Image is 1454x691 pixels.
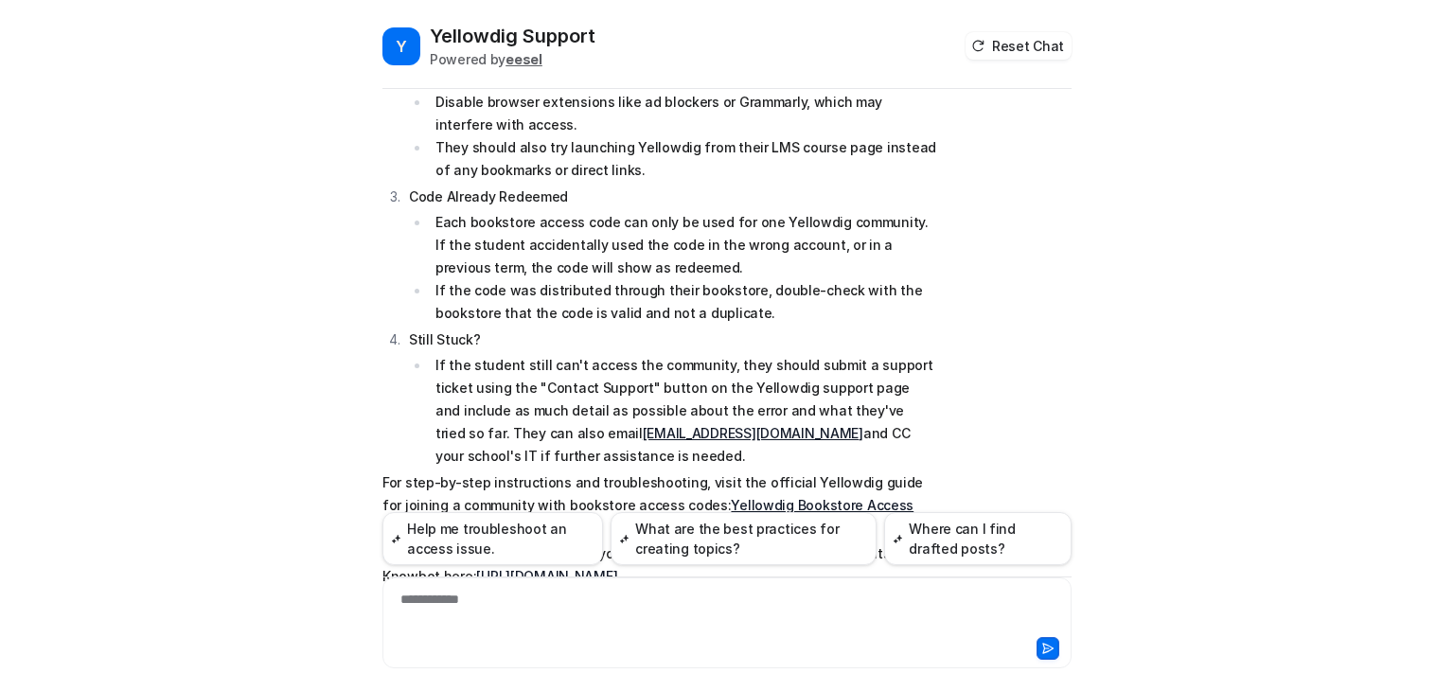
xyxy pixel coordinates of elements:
button: What are the best practices for creating topics? [611,512,877,565]
p: Code Already Redeemed [409,186,936,208]
li: Each bookstore access code can only be used for one Yellowdig community. If the student accidenta... [430,211,936,279]
div: Powered by [430,49,595,69]
button: Help me troubleshoot an access issue. [382,512,603,565]
button: Where can I find drafted posts? [884,512,1072,565]
a: [EMAIL_ADDRESS][DOMAIN_NAME] [643,425,863,441]
p: Still Stuck? [409,328,936,351]
p: For step-by-step instructions and troubleshooting, visit the official Yellowdig guide for joining... [382,471,936,540]
li: If the student still can't access the community, they should submit a support ticket using the "C... [430,354,936,468]
li: If the code was distributed through their bookstore, double-check with the bookstore that the cod... [430,279,936,325]
button: Reset Chat [966,32,1072,60]
li: Disable browser extensions like ad blockers or Grammarly, which may interfere with access. [430,91,936,136]
b: eesel [505,51,542,67]
h2: Yellowdig Support [430,23,595,49]
li: They should also try launching Yellowdig from their LMS course page instead of any bookmarks or d... [430,136,936,182]
span: Y [382,27,420,65]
